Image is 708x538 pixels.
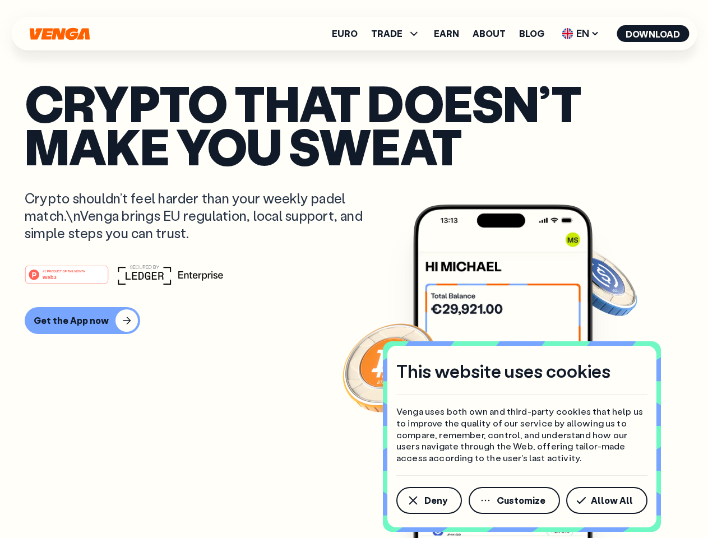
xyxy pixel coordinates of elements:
button: Download [617,25,689,42]
span: Deny [424,496,447,505]
div: Get the App now [34,315,109,326]
a: Earn [434,29,459,38]
h4: This website uses cookies [396,359,610,383]
a: Get the App now [25,307,683,334]
span: Customize [497,496,545,505]
a: #1 PRODUCT OF THE MONTHWeb3 [25,272,109,286]
span: TRADE [371,29,402,38]
button: Customize [469,487,560,514]
p: Crypto that doesn’t make you sweat [25,81,683,167]
tspan: Web3 [43,273,57,280]
button: Get the App now [25,307,140,334]
a: About [473,29,506,38]
img: Bitcoin [340,317,441,418]
a: Euro [332,29,358,38]
tspan: #1 PRODUCT OF THE MONTH [43,269,85,272]
button: Deny [396,487,462,514]
svg: Home [28,27,91,40]
a: Blog [519,29,544,38]
img: flag-uk [562,28,573,39]
button: Allow All [566,487,647,514]
span: TRADE [371,27,420,40]
span: EN [558,25,603,43]
p: Crypto shouldn’t feel harder than your weekly padel match.\nVenga brings EU regulation, local sup... [25,189,379,242]
img: USDC coin [559,241,640,322]
span: Allow All [591,496,633,505]
p: Venga uses both own and third-party cookies that help us to improve the quality of our service by... [396,406,647,464]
